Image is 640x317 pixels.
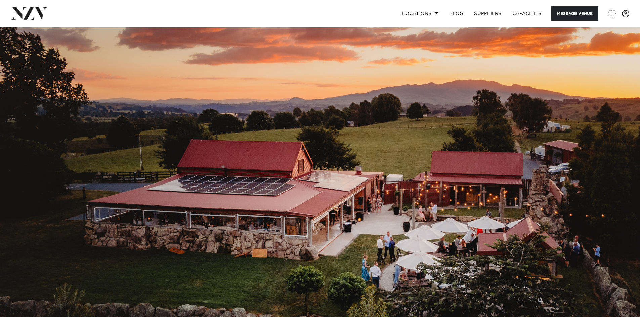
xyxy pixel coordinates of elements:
a: Locations [397,6,444,21]
a: BLOG [444,6,469,21]
a: SUPPLIERS [469,6,507,21]
button: Message Venue [551,6,598,21]
img: nzv-logo.png [11,7,47,19]
a: Capacities [507,6,547,21]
